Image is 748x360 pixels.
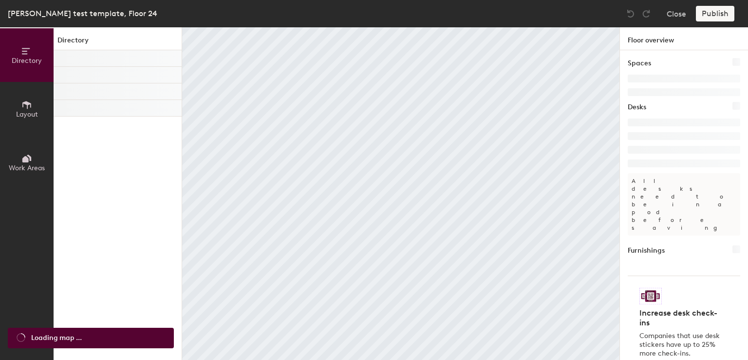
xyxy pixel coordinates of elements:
[182,27,619,360] canvas: Map
[54,35,182,50] h1: Directory
[31,333,82,343] span: Loading map ...
[628,58,651,69] h1: Spaces
[628,102,646,113] h1: Desks
[620,27,748,50] h1: Floor overview
[628,173,740,236] p: All desks need to be in a pod before saving
[8,7,157,20] div: [PERSON_NAME] test template, Floor 24
[628,245,665,256] h1: Furnishings
[626,9,636,19] img: Undo
[639,288,662,304] img: Sticker logo
[667,6,686,21] button: Close
[639,332,723,358] p: Companies that use desk stickers have up to 25% more check-ins.
[9,164,45,172] span: Work Areas
[12,57,42,65] span: Directory
[641,9,651,19] img: Redo
[639,308,723,328] h4: Increase desk check-ins
[16,110,38,119] span: Layout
